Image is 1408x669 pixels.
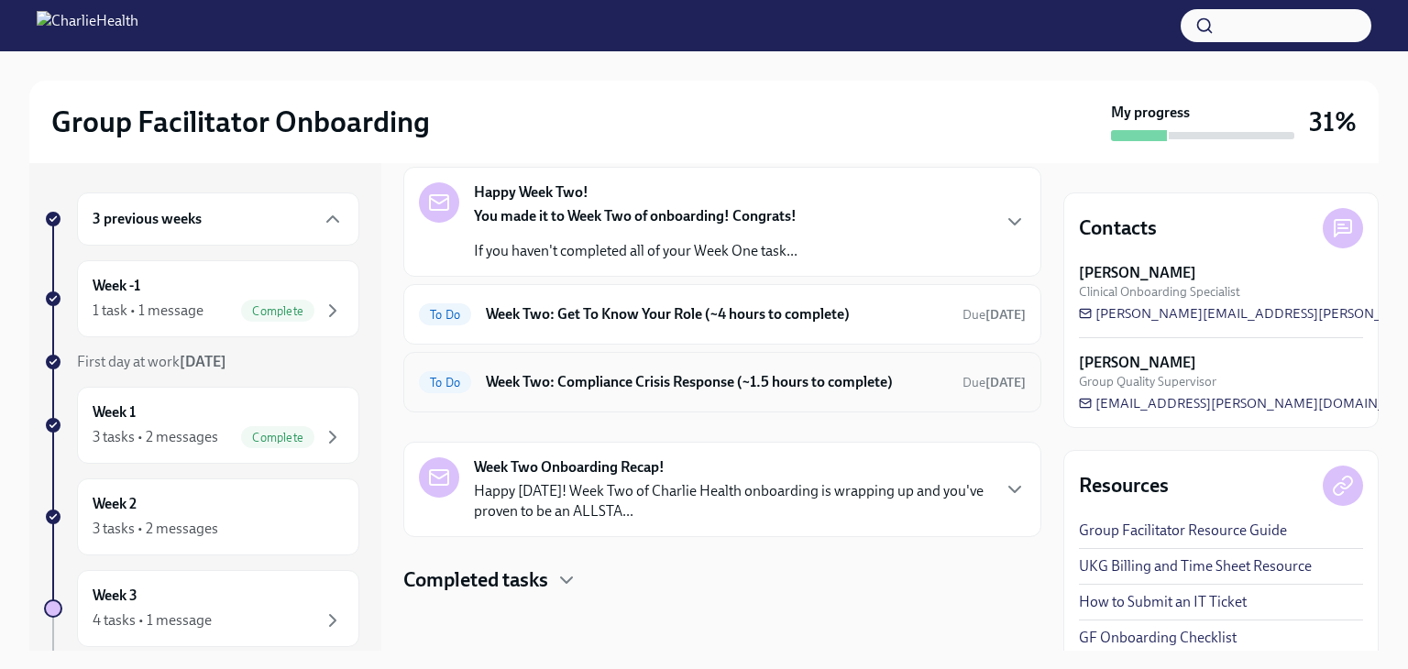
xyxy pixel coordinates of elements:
p: Happy [DATE]! Week Two of Charlie Health onboarding is wrapping up and you've proven to be an ALL... [474,481,989,521]
div: Completed tasks [403,566,1041,594]
a: GF Onboarding Checklist [1079,628,1237,648]
h4: Contacts [1079,214,1157,242]
span: Group Quality Supervisor [1079,373,1216,390]
h3: 31% [1309,105,1357,138]
strong: Happy Week Two! [474,182,588,203]
a: Week -11 task • 1 messageComplete [44,260,359,337]
a: To DoWeek Two: Get To Know Your Role (~4 hours to complete)Due[DATE] [419,300,1026,329]
span: Due [962,375,1026,390]
h6: Week Two: Compliance Crisis Response (~1.5 hours to complete) [486,372,948,392]
strong: [PERSON_NAME] [1079,353,1196,373]
h2: Group Facilitator Onboarding [51,104,430,140]
h6: Week Two: Get To Know Your Role (~4 hours to complete) [486,304,948,324]
h6: Week 2 [93,494,137,514]
span: September 1st, 2025 10:00 [962,374,1026,391]
div: 4 tasks • 1 message [93,610,212,631]
strong: [DATE] [985,375,1026,390]
span: Due [962,307,1026,323]
div: 1 task • 1 message [93,301,203,321]
a: Group Facilitator Resource Guide [1079,521,1287,541]
strong: Week Two Onboarding Recap! [474,457,665,477]
span: To Do [419,308,471,322]
strong: My progress [1111,103,1190,123]
img: CharlieHealth [37,11,138,40]
a: Week 34 tasks • 1 message [44,570,359,647]
a: To DoWeek Two: Compliance Crisis Response (~1.5 hours to complete)Due[DATE] [419,367,1026,397]
span: September 1st, 2025 10:00 [962,306,1026,324]
a: Week 23 tasks • 2 messages [44,478,359,555]
span: Complete [241,431,314,444]
a: Week 13 tasks • 2 messagesComplete [44,387,359,464]
a: How to Submit an IT Ticket [1079,592,1247,612]
strong: [DATE] [180,353,226,370]
h4: Resources [1079,472,1169,499]
div: 3 tasks • 2 messages [93,519,218,539]
h4: Completed tasks [403,566,548,594]
span: Clinical Onboarding Specialist [1079,283,1240,301]
h6: Week -1 [93,276,140,296]
div: 3 tasks • 2 messages [93,427,218,447]
strong: [DATE] [985,307,1026,323]
a: UKG Billing and Time Sheet Resource [1079,556,1312,576]
strong: [PERSON_NAME] [1079,263,1196,283]
a: First day at work[DATE] [44,352,359,372]
span: Complete [241,304,314,318]
strong: You made it to Week Two of onboarding! Congrats! [474,207,797,225]
p: If you haven't completed all of your Week One task... [474,241,797,261]
span: First day at work [77,353,226,370]
div: 3 previous weeks [77,192,359,246]
h6: Week 1 [93,402,136,422]
h6: 3 previous weeks [93,209,202,229]
h6: Week 3 [93,586,137,606]
span: To Do [419,376,471,389]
